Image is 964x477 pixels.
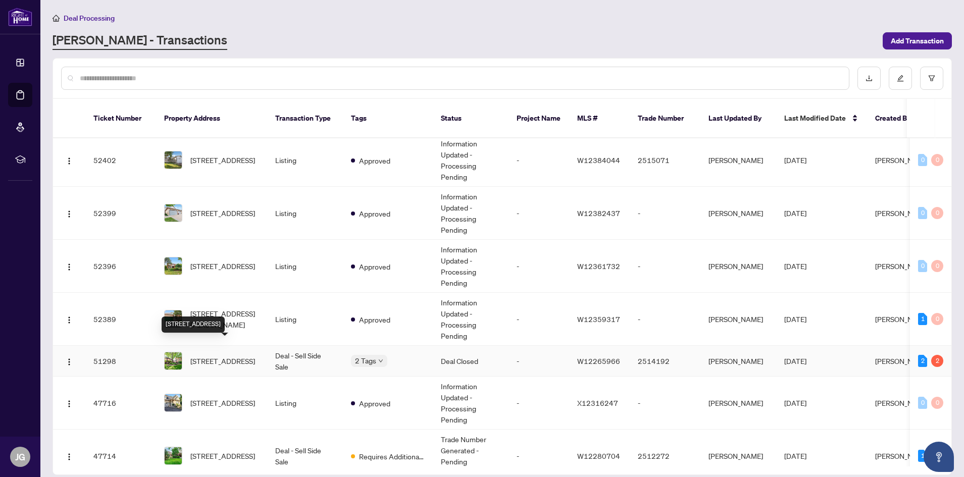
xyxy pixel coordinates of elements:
span: Approved [359,261,390,272]
span: Add Transaction [891,33,944,49]
div: 0 [918,260,927,272]
span: W12280704 [577,451,620,460]
td: [PERSON_NAME] [700,240,776,293]
img: Logo [65,358,73,366]
span: [DATE] [784,356,806,365]
td: - [630,377,700,430]
div: [STREET_ADDRESS] [162,316,225,333]
button: Logo [61,152,77,168]
th: Last Modified Date [776,99,867,138]
img: thumbnail-img [165,310,182,328]
td: Information Updated - Processing Pending [433,240,509,293]
span: [PERSON_NAME] [875,451,930,460]
a: [PERSON_NAME] - Transactions [53,32,227,50]
span: [DATE] [784,451,806,460]
button: Logo [61,258,77,274]
div: 0 [931,207,943,219]
span: [STREET_ADDRESS] [190,355,255,366]
th: Status [433,99,509,138]
span: Approved [359,314,390,325]
span: W12384044 [577,155,620,165]
span: JG [15,450,25,464]
button: filter [920,67,943,90]
img: thumbnail-img [165,257,182,275]
td: 2515071 [630,134,700,187]
td: [PERSON_NAME] [700,293,776,346]
td: 47716 [85,377,156,430]
span: home [53,15,60,22]
th: Property Address [156,99,267,138]
span: W12359317 [577,314,620,324]
th: Trade Number [630,99,700,138]
th: MLS # [569,99,630,138]
img: Logo [65,453,73,461]
td: - [509,293,569,346]
button: edit [889,67,912,90]
th: Last Updated By [700,99,776,138]
td: 52399 [85,187,156,240]
span: [DATE] [784,398,806,407]
td: 52402 [85,134,156,187]
span: [STREET_ADDRESS] [190,450,255,461]
span: [STREET_ADDRESS] [190,207,255,219]
td: Information Updated - Processing Pending [433,134,509,187]
div: 2 [931,355,943,367]
img: thumbnail-img [165,447,182,464]
td: - [509,377,569,430]
td: [PERSON_NAME] [700,346,776,377]
td: 51298 [85,346,156,377]
td: Listing [267,187,343,240]
span: Deal Processing [64,14,115,23]
td: Listing [267,134,343,187]
button: Logo [61,353,77,369]
span: [PERSON_NAME] [875,208,930,218]
span: W12361732 [577,261,620,271]
span: [STREET_ADDRESS][PERSON_NAME] [190,308,259,330]
span: download [866,75,873,82]
td: 52389 [85,293,156,346]
img: Logo [65,400,73,408]
button: Logo [61,205,77,221]
img: Logo [65,157,73,165]
td: Information Updated - Processing Pending [433,377,509,430]
td: - [630,293,700,346]
div: 2 [918,355,927,367]
button: Logo [61,311,77,327]
span: Requires Additional Docs [359,451,425,462]
div: 0 [918,154,927,166]
span: Approved [359,208,390,219]
td: Deal - Sell Side Sale [267,346,343,377]
div: 0 [931,154,943,166]
button: Logo [61,448,77,464]
span: [DATE] [784,261,806,271]
span: 2 Tags [355,355,376,366]
img: thumbnail-img [165,151,182,169]
img: Logo [65,263,73,271]
div: 0 [931,397,943,409]
td: Listing [267,240,343,293]
button: Add Transaction [883,32,952,49]
th: Created By [867,99,928,138]
td: 2514192 [630,346,700,377]
th: Transaction Type [267,99,343,138]
div: 0 [918,397,927,409]
button: download [857,67,881,90]
td: [PERSON_NAME] [700,134,776,187]
img: thumbnail-img [165,352,182,369]
button: Logo [61,395,77,411]
span: [PERSON_NAME] [875,398,930,407]
th: Project Name [509,99,569,138]
td: [PERSON_NAME] [700,377,776,430]
button: Open asap [924,442,954,472]
span: [PERSON_NAME] [875,155,930,165]
span: edit [897,75,904,82]
div: 0 [931,313,943,325]
span: W12265966 [577,356,620,365]
td: - [509,240,569,293]
span: [DATE] [784,314,806,324]
span: [DATE] [784,155,806,165]
span: W12382437 [577,208,620,218]
img: Logo [65,210,73,218]
th: Ticket Number [85,99,156,138]
span: filter [928,75,935,82]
